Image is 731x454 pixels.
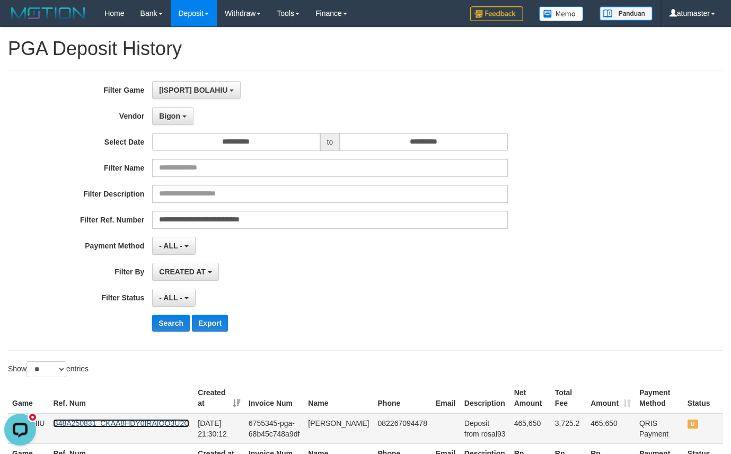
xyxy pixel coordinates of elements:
button: Open LiveChat chat widget [4,4,36,36]
a: B48A250831_CKAA8HDY0IRAIQO3U2C [53,419,189,428]
select: Showentries [27,361,66,377]
td: [DATE] 21:30:12 [193,413,244,444]
button: CREATED AT [152,263,219,281]
td: 082267094478 [374,413,431,444]
span: CREATED AT [159,268,206,276]
td: [PERSON_NAME] [304,413,373,444]
th: Description [460,383,510,413]
th: Net Amount [510,383,551,413]
th: Status [683,383,723,413]
button: Bigon [152,107,193,125]
th: Amount: activate to sort column ascending [586,383,635,413]
button: [ISPORT] BOLAHIU [152,81,241,99]
div: new message indicator [28,3,38,13]
img: panduan.png [600,6,653,21]
td: 6755345-pga-68b45c748a9df [244,413,304,444]
td: 3,725.2 [551,413,586,444]
span: Bigon [159,112,180,120]
th: Created at: activate to sort column ascending [193,383,244,413]
label: Show entries [8,361,89,377]
button: - ALL - [152,237,195,255]
th: Game [8,383,49,413]
td: Deposit from rosal93 [460,413,510,444]
span: to [320,133,340,151]
span: UNPAID [688,420,698,429]
h1: PGA Deposit History [8,38,723,59]
img: Feedback.jpg [470,6,523,21]
img: MOTION_logo.png [8,5,89,21]
th: Payment Method [635,383,683,413]
span: - ALL - [159,293,182,302]
th: Ref. Num [49,383,193,413]
td: 465,650 [510,413,551,444]
button: Export [192,315,228,332]
th: Invoice Num [244,383,304,413]
img: Button%20Memo.svg [539,6,584,21]
td: 465,650 [586,413,635,444]
td: QRIS Payment [635,413,683,444]
th: Name [304,383,373,413]
th: Total Fee [551,383,586,413]
button: - ALL - [152,289,195,307]
button: Search [152,315,190,332]
th: Email [431,383,460,413]
th: Phone [374,383,431,413]
span: - ALL - [159,242,182,250]
span: [ISPORT] BOLAHIU [159,86,227,94]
